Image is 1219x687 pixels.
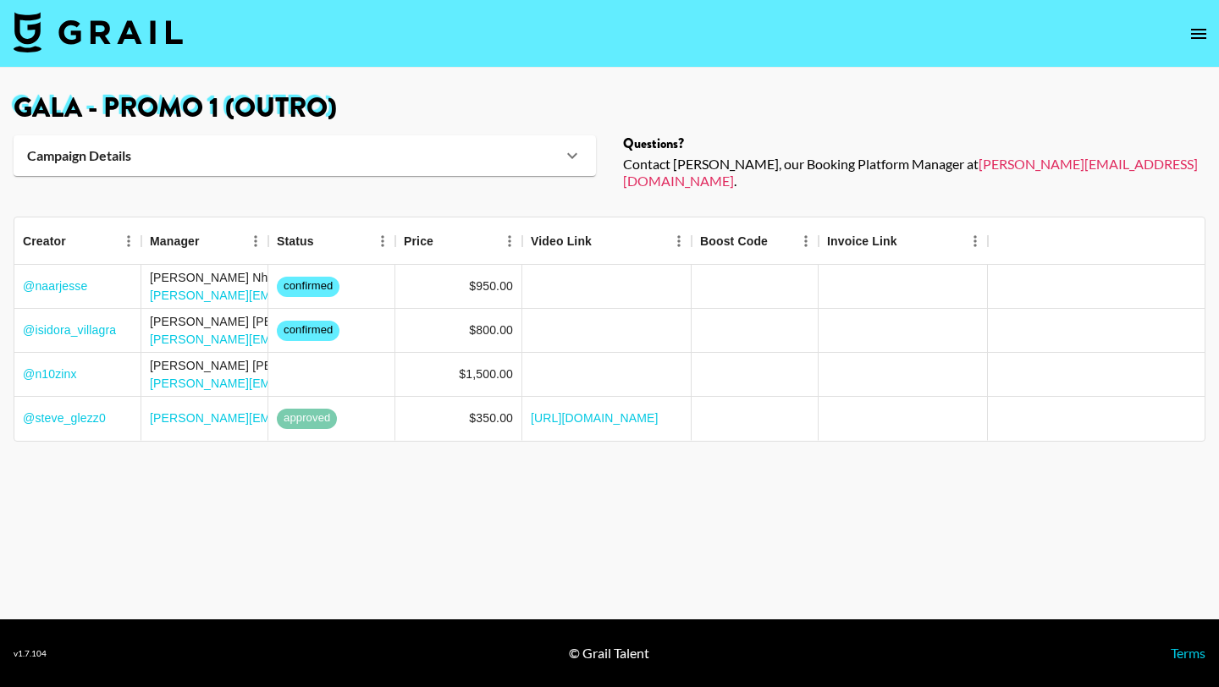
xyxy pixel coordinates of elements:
button: Sort [200,229,223,253]
div: Contact [PERSON_NAME], our Booking Platform Manager at . [623,156,1205,190]
div: Campaign Details [14,135,596,176]
div: Price [395,217,522,265]
button: Menu [963,228,988,254]
a: @n10zinx [23,365,77,382]
div: Boost Code [692,217,819,265]
button: Sort [433,229,457,253]
div: Creator [14,217,141,265]
button: Menu [497,228,522,254]
div: [PERSON_NAME] [PERSON_NAME] [150,313,454,330]
a: @isidora_villagra [23,322,116,338]
button: Menu [793,228,819,254]
button: Menu [370,228,395,254]
a: [PERSON_NAME][EMAIL_ADDRESS][DOMAIN_NAME] [150,376,454,390]
div: $350.00 [469,409,513,426]
a: @naarjesse [23,278,87,294]
button: Sort [592,229,615,253]
a: [PERSON_NAME][EMAIL_ADDRESS][DOMAIN_NAME] [150,333,454,346]
div: Creator [23,217,66,265]
div: [PERSON_NAME] [PERSON_NAME] [150,357,454,374]
button: Menu [666,228,692,254]
button: Sort [66,229,90,253]
a: [URL][DOMAIN_NAME] [531,409,659,426]
iframe: Drift Widget Chat Controller [1134,602,1199,667]
div: $950.00 [469,278,513,294]
a: [PERSON_NAME][EMAIL_ADDRESS][DOMAIN_NAME] [623,156,1198,189]
button: Menu [243,228,268,254]
span: confirmed [277,278,339,294]
img: Grail Talent [14,12,183,52]
div: [PERSON_NAME] Nhu [150,269,652,286]
div: Manager [150,217,200,265]
button: Sort [897,229,921,253]
div: Price [404,217,433,265]
h1: GALA - Promo 1 (Outro) [14,95,1205,122]
button: Menu [116,228,141,254]
button: Sort [314,229,338,253]
a: [PERSON_NAME][EMAIL_ADDRESS][PERSON_NAME][PERSON_NAME][DOMAIN_NAME] [150,289,652,302]
div: Manager [141,217,268,265]
div: Video Link [522,217,692,265]
div: © Grail Talent [569,645,649,662]
div: Boost Code [700,217,768,265]
div: $1,500.00 [459,365,513,382]
span: approved [277,410,337,426]
strong: Campaign Details [27,147,131,164]
a: @steve_glezz0 [23,409,106,426]
button: open drawer [1182,17,1216,51]
div: Invoice Link [827,217,897,265]
div: Video Link [531,217,592,265]
span: confirmed [277,322,339,338]
div: $800.00 [469,322,513,338]
div: Status [268,217,395,265]
div: Status [277,217,314,265]
div: v 1.7.104 [14,648,47,659]
div: Questions? [623,135,1205,152]
button: Sort [768,229,792,253]
a: [PERSON_NAME][EMAIL_ADDRESS][DOMAIN_NAME] [150,411,454,425]
div: Invoice Link [819,217,988,265]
